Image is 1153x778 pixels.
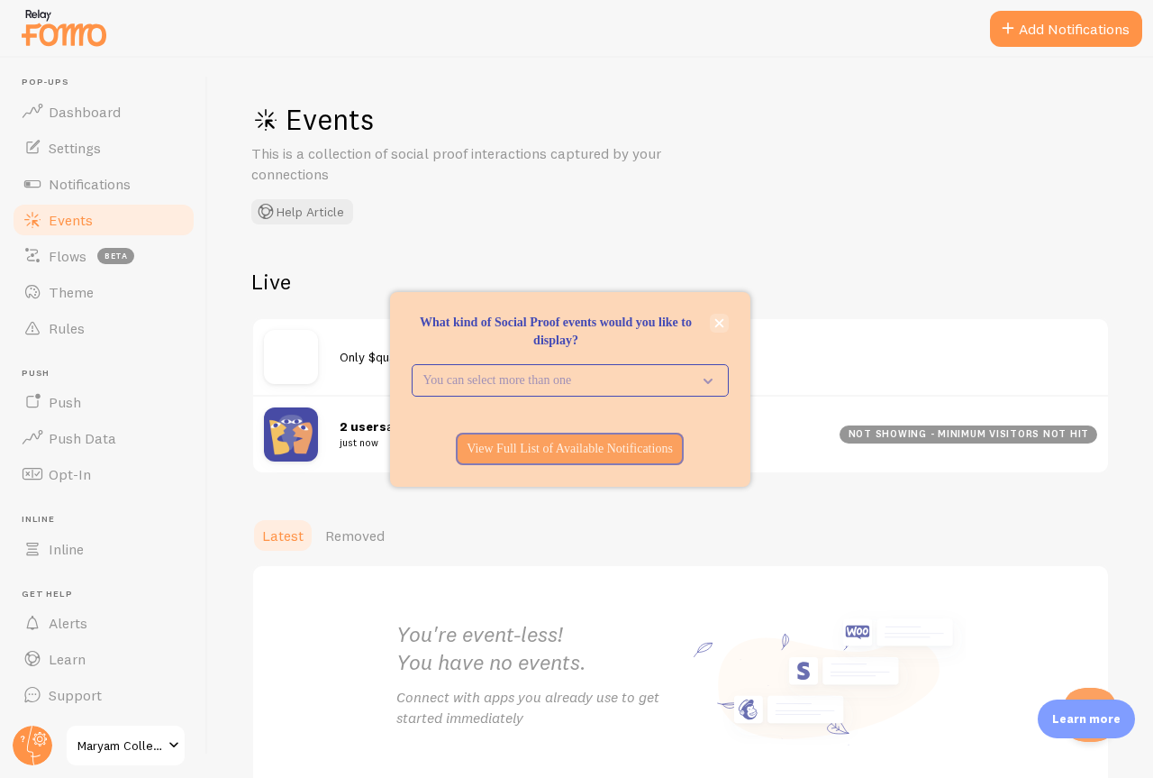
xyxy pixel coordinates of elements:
[251,199,353,224] button: Help Article
[840,426,1097,444] div: not showing - minimum visitors not hit
[49,540,84,558] span: Inline
[412,314,729,350] p: What kind of Social Proof events would you like to display?
[251,517,314,554] a: Latest
[22,368,196,380] span: Push
[412,364,729,397] button: You can select more than one
[1038,700,1135,738] div: Learn more
[340,418,818,452] span: are currently active on our website
[11,94,196,130] a: Dashboard
[49,319,85,337] span: Rules
[11,310,196,346] a: Rules
[11,531,196,567] a: Inline
[340,418,386,435] strong: 2 users
[264,407,318,462] img: pageviews.png
[19,5,109,50] img: fomo-relay-logo-orange.svg
[11,202,196,238] a: Events
[11,274,196,310] a: Theme
[22,77,196,88] span: Pop-ups
[264,330,318,384] img: no_image.svg
[49,650,86,668] span: Learn
[49,211,93,229] span: Events
[11,420,196,456] a: Push Data
[11,166,196,202] a: Notifications
[710,314,729,333] button: close,
[49,393,81,411] span: Push
[467,440,673,458] p: View Full List of Available Notifications
[49,283,94,301] span: Theme
[251,101,792,138] h1: Events
[251,143,684,185] p: This is a collection of social proof interactions captured by your connections
[49,139,101,157] span: Settings
[22,514,196,526] span: Inline
[340,349,500,365] span: Only $quantity of $title left!
[1052,710,1121,728] p: Learn more
[325,526,385,545] span: Removed
[11,677,196,713] a: Support
[11,456,196,492] a: Opt-In
[340,435,818,451] small: just now
[251,268,1110,296] h2: Live
[1063,688,1117,742] iframe: Help Scout Beacon - Open
[11,605,196,641] a: Alerts
[77,735,163,756] span: Maryam Collection
[65,724,186,767] a: Maryam Collection
[456,433,684,465] button: View Full List of Available Notifications
[22,589,196,600] span: Get Help
[314,517,395,554] a: Removed
[49,429,116,447] span: Push Data
[423,371,692,389] p: You can select more than one
[49,103,121,121] span: Dashboard
[11,238,196,274] a: Flows beta
[97,248,134,264] span: beta
[49,686,102,704] span: Support
[11,641,196,677] a: Learn
[396,620,681,676] h2: You're event-less! You have no events.
[49,247,86,265] span: Flows
[390,292,750,487] div: What kind of Social Proof events would you like to display?
[49,614,87,632] span: Alerts
[49,465,91,483] span: Opt-In
[11,130,196,166] a: Settings
[396,687,681,728] p: Connect with apps you already use to get started immediately
[49,175,131,193] span: Notifications
[11,384,196,420] a: Push
[262,526,304,545] span: Latest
